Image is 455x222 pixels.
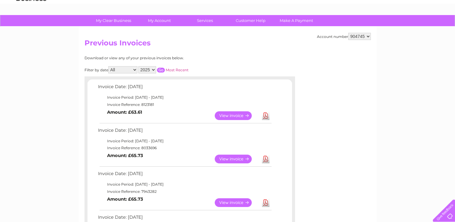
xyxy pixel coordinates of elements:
td: Invoice Period: [DATE] - [DATE] [97,181,272,188]
a: Most Recent [166,68,189,72]
img: logo.png [16,16,47,34]
a: View [215,155,259,163]
a: Customer Help [226,15,275,26]
b: Amount: £63.61 [107,109,142,115]
td: Invoice Reference: 7943282 [97,188,272,195]
div: Clear Business is a trading name of Verastar Limited (registered in [GEOGRAPHIC_DATA] No. 3667643... [86,3,370,29]
td: Invoice Reference: 8123181 [97,101,272,108]
td: Invoice Date: [DATE] [97,126,272,137]
a: Log out [435,26,449,30]
a: View [215,198,259,207]
td: Invoice Period: [DATE] - [DATE] [97,94,272,101]
a: Contact [415,26,430,30]
h2: Previous Invoices [85,39,371,50]
a: Telecoms [381,26,399,30]
a: Services [180,15,230,26]
div: Account number [317,33,371,40]
a: Energy [364,26,377,30]
a: My Clear Business [89,15,138,26]
a: Download [262,198,269,207]
b: Amount: £65.73 [107,196,143,202]
td: Invoice Reference: 8033696 [97,144,272,152]
b: Amount: £65.73 [107,153,143,158]
a: Download [262,111,269,120]
td: Invoice Date: [DATE] [97,83,272,94]
a: View [215,111,259,120]
div: Download or view any of your previous invoices below. [85,56,242,60]
a: Water [349,26,361,30]
div: Filter by date [85,66,242,73]
td: Invoice Period: [DATE] - [DATE] [97,137,272,145]
a: Download [262,155,269,163]
a: My Account [134,15,184,26]
td: Invoice Date: [DATE] [97,170,272,181]
a: 0333 014 3131 [342,3,383,11]
a: Make A Payment [272,15,321,26]
a: Blog [403,26,411,30]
